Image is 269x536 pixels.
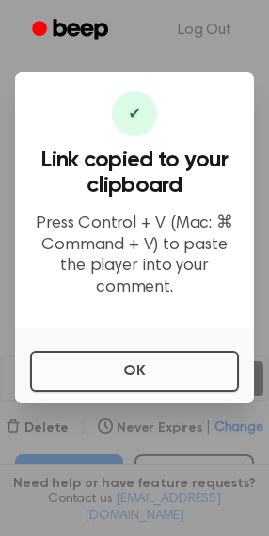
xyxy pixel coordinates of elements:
[19,12,125,49] a: Beep
[30,213,239,298] p: Press Control + V (Mac: ⌘ Command + V) to paste the player into your comment.
[159,8,250,53] a: Log Out
[30,351,239,392] button: OK
[112,91,157,136] div: ✔
[30,148,239,198] h3: Link copied to your clipboard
